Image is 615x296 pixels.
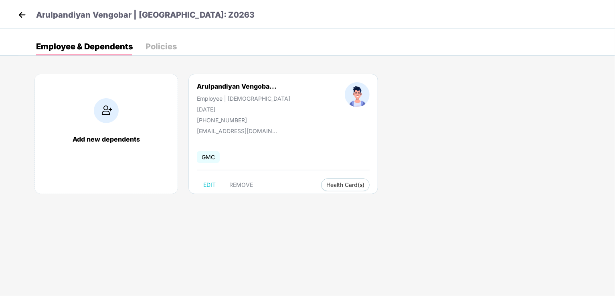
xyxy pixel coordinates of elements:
div: [EMAIL_ADDRESS][DOMAIN_NAME] [197,128,277,134]
p: Arulpandiyan Vengobar | [GEOGRAPHIC_DATA]: Z0263 [36,9,255,21]
div: Add new dependents [43,135,170,143]
span: Health Card(s) [326,183,364,187]
button: REMOVE [223,178,259,191]
span: GMC [197,151,220,163]
div: Policies [146,43,177,51]
span: REMOVE [229,182,253,188]
div: Arulpandiyan Vengoba... [197,82,277,90]
img: profileImage [345,82,370,107]
button: EDIT [197,178,222,191]
span: EDIT [203,182,216,188]
div: [DATE] [197,106,290,113]
div: Employee & Dependents [36,43,133,51]
div: [PHONE_NUMBER] [197,117,290,124]
div: Employee | [DEMOGRAPHIC_DATA] [197,95,290,102]
button: Health Card(s) [321,178,370,191]
img: addIcon [94,98,119,123]
img: back [16,9,28,21]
